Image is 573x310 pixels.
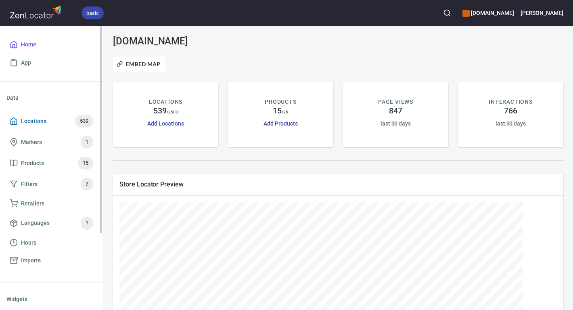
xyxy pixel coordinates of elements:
[381,119,411,128] h6: last 30 days
[489,98,533,106] p: INTERACTIONS
[82,6,104,19] div: basic
[6,54,96,72] a: App
[21,137,42,147] span: Markers
[167,109,178,115] p: / 2500
[81,180,93,189] span: 7
[118,59,161,69] span: Embed Map
[113,57,166,72] button: Embed Map
[6,153,96,174] a: Products15
[6,289,96,309] li: Widgets
[21,238,36,248] span: Hours
[10,3,64,21] img: zenlocator
[6,174,96,195] a: Filters7
[153,106,167,116] h4: 539
[504,106,517,116] h4: 766
[21,256,41,266] span: Imports
[6,234,96,252] a: Hours
[6,111,96,132] a: Locations539
[21,199,44,209] span: Retailers
[6,36,96,54] a: Home
[265,98,297,106] p: PRODUCTS
[438,4,456,22] button: Search
[6,251,96,270] a: Imports
[462,10,470,17] button: color-CE600E
[149,98,182,106] p: LOCATIONS
[81,218,93,228] span: 1
[21,179,38,189] span: Filters
[113,36,257,47] h3: [DOMAIN_NAME]
[6,213,96,234] a: Languages1
[21,218,50,228] span: Languages
[21,40,36,50] span: Home
[378,98,413,106] p: PAGE VIEWS
[21,58,31,68] span: App
[462,4,514,22] div: Manage your apps
[6,88,96,107] li: Data
[119,180,557,189] span: Store Locator Preview
[147,120,184,127] a: Add Locations
[462,8,514,17] h6: [DOMAIN_NAME]
[78,159,93,168] span: 15
[21,158,44,168] span: Products
[282,109,288,115] p: / 25
[81,138,93,147] span: 1
[21,116,46,126] span: Locations
[521,4,563,22] button: [PERSON_NAME]
[521,8,563,17] h6: [PERSON_NAME]
[6,132,96,153] a: Markers1
[263,120,297,127] a: Add Products
[75,117,93,126] span: 539
[6,195,96,213] a: Retailers
[273,106,282,116] h4: 15
[82,9,104,17] span: basic
[389,106,402,116] h4: 847
[496,119,526,128] h6: last 30 days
